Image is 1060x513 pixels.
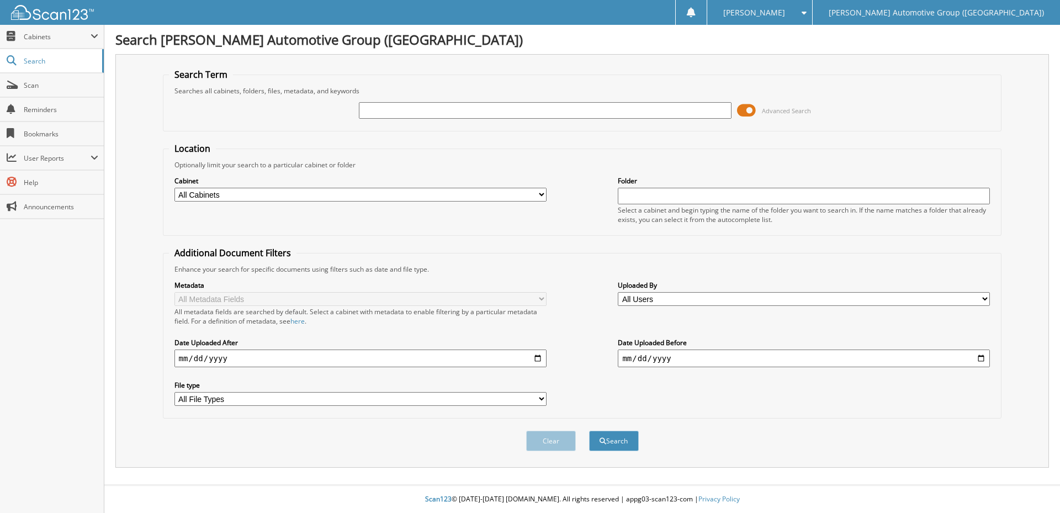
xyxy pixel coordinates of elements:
[762,107,811,115] span: Advanced Search
[723,9,785,16] span: [PERSON_NAME]
[24,129,98,139] span: Bookmarks
[24,202,98,211] span: Announcements
[24,178,98,187] span: Help
[174,380,547,390] label: File type
[174,176,547,186] label: Cabinet
[24,105,98,114] span: Reminders
[698,494,740,504] a: Privacy Policy
[618,281,990,290] label: Uploaded By
[829,9,1044,16] span: [PERSON_NAME] Automotive Group ([GEOGRAPHIC_DATA])
[169,265,996,274] div: Enhance your search for specific documents using filters such as date and file type.
[589,431,639,451] button: Search
[169,247,296,259] legend: Additional Document Filters
[24,56,97,66] span: Search
[174,350,547,367] input: start
[174,338,547,347] label: Date Uploaded After
[1005,460,1060,513] iframe: Chat Widget
[169,142,216,155] legend: Location
[618,338,990,347] label: Date Uploaded Before
[115,30,1049,49] h1: Search [PERSON_NAME] Automotive Group ([GEOGRAPHIC_DATA])
[290,316,305,326] a: here
[425,494,452,504] span: Scan123
[169,160,996,170] div: Optionally limit your search to a particular cabinet or folder
[169,68,233,81] legend: Search Term
[24,154,91,163] span: User Reports
[618,350,990,367] input: end
[526,431,576,451] button: Clear
[24,32,91,41] span: Cabinets
[618,205,990,224] div: Select a cabinet and begin typing the name of the folder you want to search in. If the name match...
[174,281,547,290] label: Metadata
[11,5,94,20] img: scan123-logo-white.svg
[24,81,98,90] span: Scan
[174,307,547,326] div: All metadata fields are searched by default. Select a cabinet with metadata to enable filtering b...
[104,486,1060,513] div: © [DATE]-[DATE] [DOMAIN_NAME]. All rights reserved | appg03-scan123-com |
[618,176,990,186] label: Folder
[169,86,996,96] div: Searches all cabinets, folders, files, metadata, and keywords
